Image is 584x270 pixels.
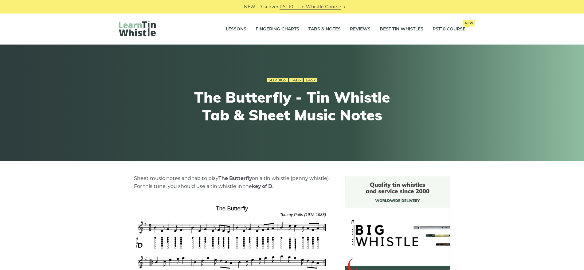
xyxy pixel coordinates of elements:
a: Tabs [289,78,303,83]
strong: key of D [252,183,272,189]
h1: The Butterfly - Tin Whistle Tab & Sheet Music Notes [179,88,405,124]
a: Fingering Charts [256,22,299,37]
strong: The Butterfly [218,175,252,181]
a: Lessons [226,22,246,37]
img: LearnTinWhistle.com [119,21,156,36]
a: Reviews [350,22,370,37]
a: Slip Jigs [267,78,288,83]
a: PST10 CourseNew [433,22,465,37]
span: New [463,20,475,26]
a: Easy [304,78,317,83]
a: Best Tin Whistles [380,22,423,37]
a: Tabs & Notes [308,22,341,37]
p: Sheet music notes and tab to play on a tin whistle (penny whistle). For this tune, you should use... [134,174,330,190]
